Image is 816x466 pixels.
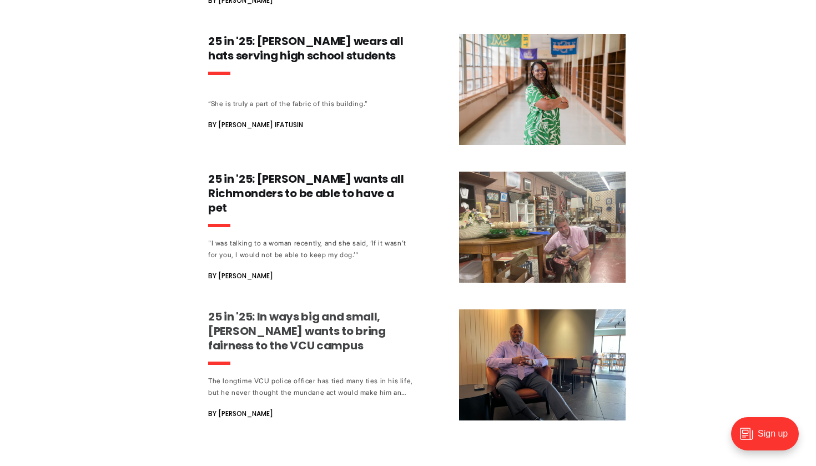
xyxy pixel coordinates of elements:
img: 25 in '25: Bill Harrison wants all Richmonders to be able to have a pet [459,172,626,283]
span: By [PERSON_NAME] Ifatusin [208,118,303,132]
div: “She is truly a part of the fabric of this building.” [208,98,415,109]
h3: 25 in '25: [PERSON_NAME] wants all Richmonders to be able to have a pet [208,172,415,215]
h3: 25 in '25: In ways big and small, [PERSON_NAME] wants to bring fairness to the VCU campus [208,309,415,353]
span: By [PERSON_NAME] [208,269,273,283]
a: 25 in '25: [PERSON_NAME] wants all Richmonders to be able to have a pet "I was talking to a woman... [208,172,626,283]
div: "I was talking to a woman recently, and she said, ‘If it wasn't for you, I would not be able to k... [208,237,415,260]
a: 25 in '25: In ways big and small, [PERSON_NAME] wants to bring fairness to the VCU campus The lon... [208,309,626,420]
h3: 25 in '25: [PERSON_NAME] wears all hats serving high school students [208,34,415,63]
iframe: portal-trigger [722,412,816,466]
div: The longtime VCU police officer has tied many ties in his life, but he never thought the mundane ... [208,375,415,398]
a: 25 in '25: [PERSON_NAME] wears all hats serving high school students “She is truly a part of the ... [208,34,626,145]
img: 25 in '25: Angela Jordan wears all hats serving high school students [459,34,626,145]
span: By [PERSON_NAME] [208,407,273,420]
img: 25 in '25: In ways big and small, Jason Malone wants to bring fairness to the VCU campus [459,309,626,420]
